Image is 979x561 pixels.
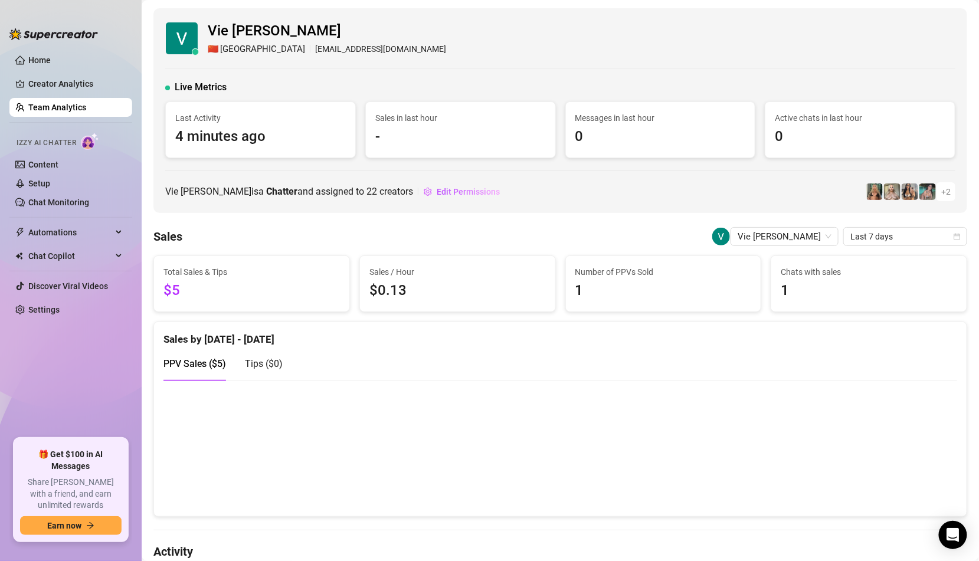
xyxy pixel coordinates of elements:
span: 1 [781,280,957,302]
span: PPV Sales ( $5 ) [163,358,226,369]
a: Creator Analytics [28,74,123,93]
span: 0 [775,126,945,148]
span: Chats with sales [781,265,957,278]
img: Chat Copilot [15,252,23,260]
img: AI Chatter [81,133,99,150]
b: Chatter [266,186,297,197]
img: Ellie (Free) [866,183,883,200]
span: Sales in last hour [375,111,546,124]
span: 🎁 Get $100 in AI Messages [20,449,122,472]
span: Active chats in last hour [775,111,945,124]
span: Last 7 days [850,228,960,245]
span: [GEOGRAPHIC_DATA] [220,42,305,57]
div: Open Intercom Messenger [939,521,967,549]
span: $5 [163,280,340,302]
a: Content [28,160,58,169]
img: Ellie (VIP) [884,183,901,200]
button: Edit Permissions [423,182,500,201]
span: + 2 [941,185,951,198]
span: calendar [954,233,961,240]
span: Chat Copilot [28,247,112,265]
span: - [375,126,546,148]
button: Earn nowarrow-right [20,516,122,535]
span: Number of PPVs Sold [575,265,752,278]
span: $0.13 [369,280,546,302]
div: Sales by [DATE] - [DATE] [163,322,957,347]
img: Vie Castillo [712,228,730,245]
span: Messages in last hour [575,111,746,124]
span: 0 [575,126,746,148]
span: Share [PERSON_NAME] with a friend, and earn unlimited rewards [20,477,122,511]
span: arrow-right [86,521,94,530]
span: Tips ( $0 ) [245,358,283,369]
span: Vie [PERSON_NAME] is a and assigned to creators [165,184,413,199]
a: Setup [28,179,50,188]
span: Earn now [47,521,81,530]
span: 22 [366,186,377,197]
a: Team Analytics [28,103,86,112]
div: [EMAIL_ADDRESS][DOMAIN_NAME] [208,42,446,57]
span: setting [424,188,432,196]
span: Edit Permissions [437,187,500,196]
span: 4 minutes ago [175,126,346,148]
span: Last Activity [175,111,346,124]
span: Total Sales & Tips [163,265,340,278]
a: Home [28,55,51,65]
span: Automations [28,223,112,242]
img: MJaee (Free) [902,183,918,200]
a: Settings [28,305,60,314]
span: Izzy AI Chatter [17,137,76,149]
span: 🇨🇳 [208,42,219,57]
img: logo-BBDzfeDw.svg [9,28,98,40]
span: Sales / Hour [369,265,546,278]
a: Discover Viral Videos [28,281,108,291]
span: Live Metrics [175,80,227,94]
a: Chat Monitoring [28,198,89,207]
span: 1 [575,280,752,302]
h4: Activity [153,543,967,560]
span: Vie Castillo [738,228,831,245]
span: Vie [PERSON_NAME] [208,20,446,42]
span: thunderbolt [15,228,25,237]
img: MJaee (VIP) [919,183,936,200]
h4: Sales [153,228,182,245]
img: Vie Castillo [166,22,198,54]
